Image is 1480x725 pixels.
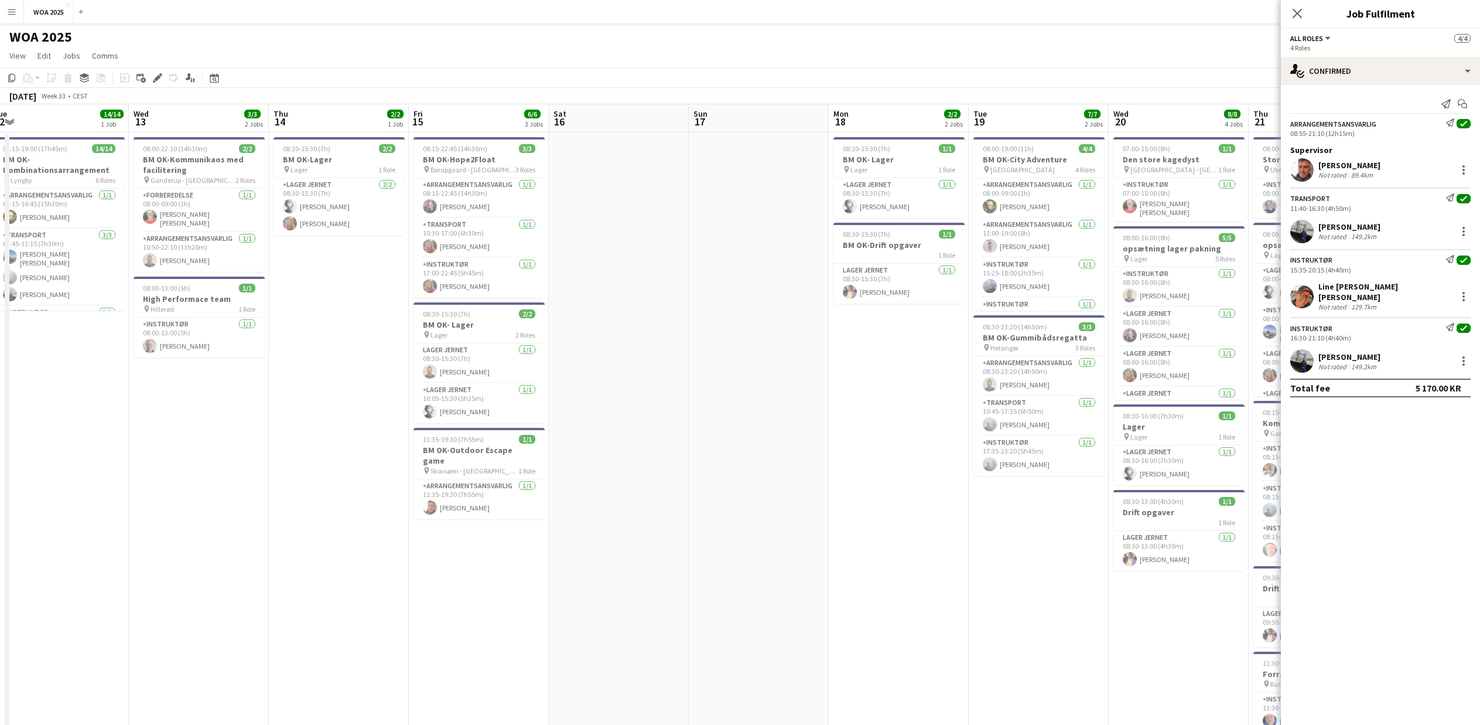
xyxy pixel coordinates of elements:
div: 16:30-21:10 (4h40m) [1290,333,1471,342]
a: Edit [33,48,56,63]
span: Week 33 [39,91,68,100]
span: View [9,50,26,61]
div: Supervisor [1281,145,1480,155]
span: Jobs [63,50,80,61]
div: 149.2km [1349,232,1379,241]
span: Edit [37,50,51,61]
button: All roles [1290,34,1332,43]
div: Instruktør [1290,324,1332,333]
div: CEST [73,91,88,100]
div: [PERSON_NAME] [1318,352,1380,362]
div: [DATE] [9,90,36,102]
h1: WOA 2025 [9,28,72,46]
span: Comms [92,50,118,61]
a: Jobs [58,48,85,63]
div: Arrangementsansvarlig [1290,120,1376,128]
div: Not rated [1318,171,1349,179]
a: Comms [87,48,123,63]
div: 15:35-20:15 (4h40m) [1290,266,1471,274]
a: View [5,48,30,63]
div: 149.2km [1349,362,1379,371]
div: Not rated [1318,302,1349,311]
span: 4/4 [1454,34,1471,43]
div: Total fee [1290,382,1330,394]
div: 11:40-16:30 (4h50m) [1290,204,1471,213]
div: Not rated [1318,362,1349,371]
div: 89.4km [1349,171,1375,179]
div: Transport [1290,194,1330,203]
div: 5 170.00 KR [1416,382,1461,394]
div: [PERSON_NAME] [1318,222,1380,232]
h3: Job Fulfilment [1281,6,1480,21]
div: Not rated [1318,232,1349,241]
div: Instruktør [1290,256,1332,264]
div: [PERSON_NAME] [1318,160,1380,171]
span: All roles [1290,34,1323,43]
div: 08:55-21:10 (12h15m) [1290,129,1471,138]
div: 4 Roles [1290,43,1471,52]
button: WOA 2025 [24,1,74,23]
div: Line [PERSON_NAME] [PERSON_NAME] [1318,281,1452,302]
div: 129.7km [1349,302,1379,311]
div: Confirmed [1281,57,1480,85]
